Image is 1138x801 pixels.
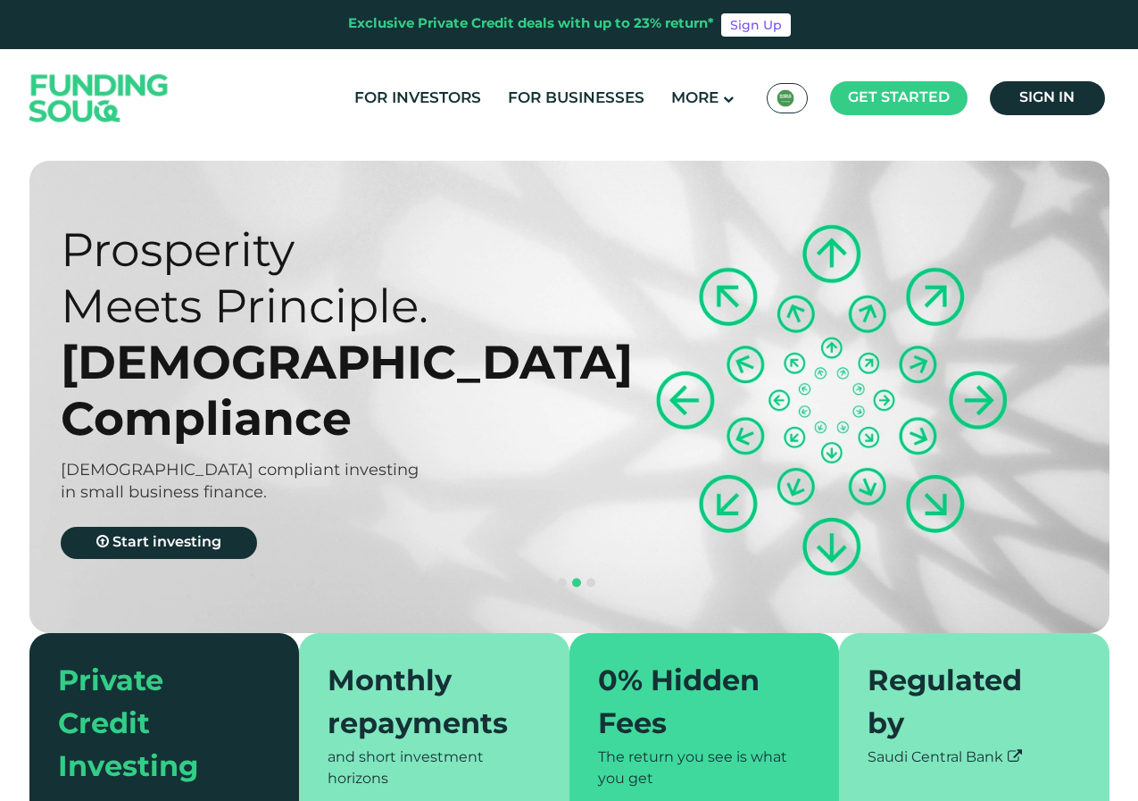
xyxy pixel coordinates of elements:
[721,13,791,37] a: Sign Up
[990,81,1105,115] a: Sign in
[61,221,601,278] div: Prosperity
[868,747,1081,769] div: Saudi Central Bank
[61,334,601,446] div: [DEMOGRAPHIC_DATA] Compliance
[328,662,519,747] div: Monthly repayments
[328,747,541,790] div: and short investment horizons
[584,576,598,590] button: navigation
[868,662,1059,747] div: Regulated by
[61,278,601,334] div: Meets Principle.
[12,54,187,144] img: Logo
[503,84,649,113] a: For Businesses
[671,91,719,106] span: More
[598,747,811,790] div: The return you see is what you get
[348,14,714,35] div: Exclusive Private Credit deals with up to 23% return*
[350,84,486,113] a: For Investors
[61,527,257,559] a: Start investing
[555,576,569,590] button: navigation
[61,460,601,482] div: [DEMOGRAPHIC_DATA] compliant investing
[598,662,790,747] div: 0% Hidden Fees
[58,662,250,790] div: Private Credit Investing
[569,576,584,590] button: navigation
[112,536,221,549] span: Start investing
[541,576,555,590] button: navigation
[777,89,794,107] img: SA Flag
[61,482,601,505] div: in small business finance.
[1019,91,1075,104] span: Sign in
[848,91,950,104] span: Get started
